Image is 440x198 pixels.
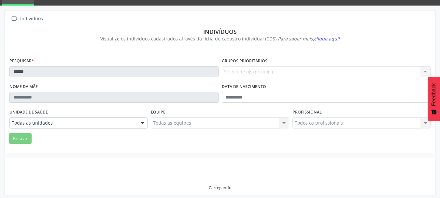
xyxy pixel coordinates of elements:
i: Para saber mais, [278,36,340,42]
button: Feedback - Mostrar pesquisa [428,77,440,121]
span: Todas as unidades [12,120,134,126]
label: Equipe [151,107,165,117]
label: Unidade de saúde [9,107,48,117]
label: Grupos prioritários [222,56,267,66]
button: Buscar [9,133,32,144]
div: Carregando [209,185,231,190]
i:  [9,14,19,23]
span: clique aqui! [314,36,340,42]
label: Profissional [292,107,322,117]
label: Pesquisar [9,56,34,66]
div: Indivíduos [14,28,426,35]
a:  Indivíduos [9,14,44,23]
div: Visualize os indivíduos cadastrados através da ficha de cadastro individual (CDS). [14,35,426,42]
label: Nome da mãe [9,82,38,92]
span: Feedback [431,83,437,106]
label: Data de nascimento [222,82,266,92]
div: Indivíduos [19,14,44,23]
